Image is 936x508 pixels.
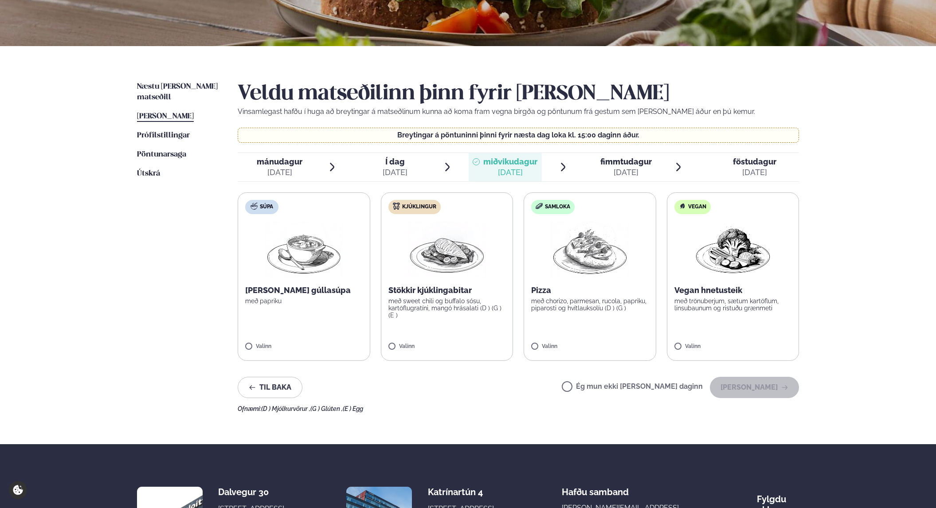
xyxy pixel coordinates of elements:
[600,167,652,178] div: [DATE]
[600,157,652,166] span: fimmtudagur
[545,203,570,211] span: Samloka
[531,285,649,296] p: Pizza
[393,203,400,210] img: chicken.svg
[257,167,302,178] div: [DATE]
[137,82,220,103] a: Næstu [PERSON_NAME] matseðill
[383,156,407,167] span: Í dag
[137,113,194,120] span: [PERSON_NAME]
[137,170,160,177] span: Útskrá
[137,168,160,179] a: Útskrá
[257,157,302,166] span: mánudagur
[679,203,686,210] img: Vegan.svg
[137,130,190,141] a: Prófílstillingar
[260,203,273,211] span: Súpa
[710,377,799,398] button: [PERSON_NAME]
[238,106,799,117] p: Vinsamlegast hafðu í huga að breytingar á matseðlinum kunna að koma fram vegna birgða og pöntunum...
[9,481,27,499] a: Cookie settings
[137,151,186,158] span: Pöntunarsaga
[551,221,629,278] img: Pizza-Bread.png
[310,405,343,412] span: (G ) Glúten ,
[137,111,194,122] a: [PERSON_NAME]
[408,221,486,278] img: Chicken-breast.png
[674,297,792,312] p: með trönuberjum, sætum kartöflum, linsubaunum og ristuðu grænmeti
[137,132,190,139] span: Prófílstillingar
[733,157,776,166] span: föstudagur
[383,167,407,178] div: [DATE]
[247,132,790,139] p: Breytingar á pöntuninni þinni fyrir næsta dag loka kl. 15:00 daginn áður.
[733,167,776,178] div: [DATE]
[251,203,258,210] img: soup.svg
[343,405,363,412] span: (E ) Egg
[562,480,629,497] span: Hafðu samband
[137,83,218,101] span: Næstu [PERSON_NAME] matseðill
[402,203,436,211] span: Kjúklingur
[238,82,799,106] h2: Veldu matseðilinn þinn fyrir [PERSON_NAME]
[694,221,772,278] img: Vegan.png
[261,405,310,412] span: (D ) Mjólkurvörur ,
[245,297,363,305] p: með papriku
[137,149,186,160] a: Pöntunarsaga
[688,203,706,211] span: Vegan
[238,405,799,412] div: Ofnæmi:
[218,487,289,497] div: Dalvegur 30
[388,285,506,296] p: Stökkir kjúklingabitar
[265,221,343,278] img: Soup.png
[536,203,543,209] img: sandwich-new-16px.svg
[388,297,506,319] p: með sweet chili og buffalo sósu, kartöflugratíni, mangó hrásalati (D ) (G ) (E )
[428,487,498,497] div: Katrínartún 4
[674,285,792,296] p: Vegan hnetusteik
[483,167,537,178] div: [DATE]
[238,377,302,398] button: Til baka
[483,157,537,166] span: miðvikudagur
[245,285,363,296] p: [PERSON_NAME] gúllasúpa
[531,297,649,312] p: með chorizo, parmesan, rucola, papriku, piparosti og hvítlauksolíu (D ) (G )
